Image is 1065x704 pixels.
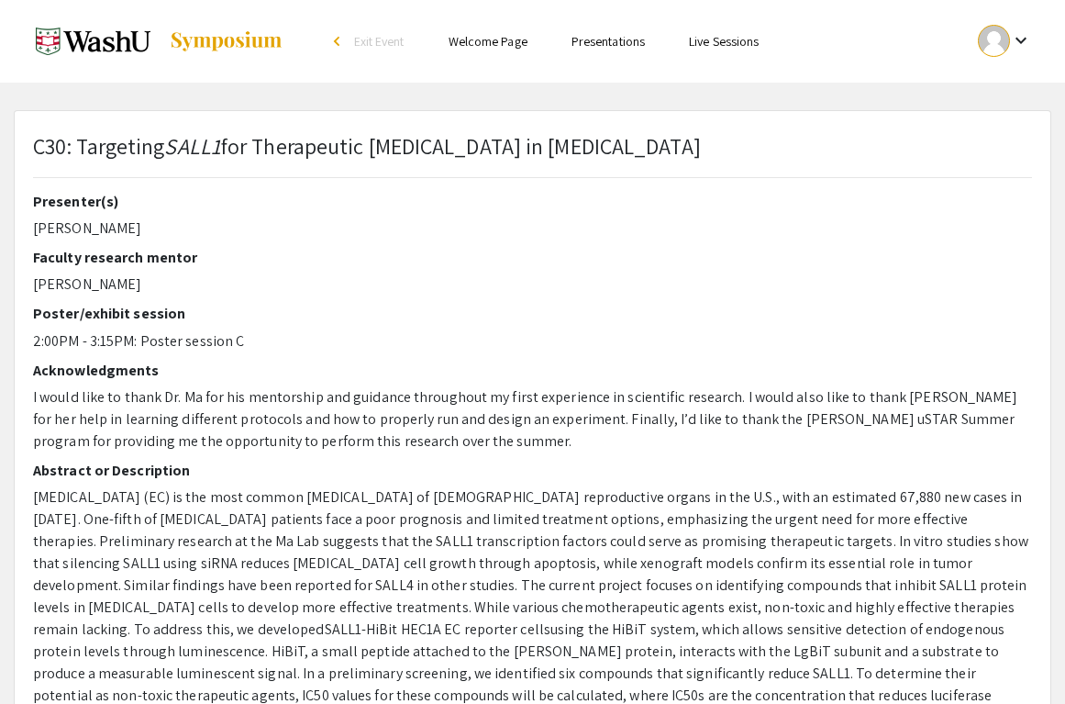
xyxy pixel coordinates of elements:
span: SALL1-HiBit HEC1A EC reporter cells [325,620,551,639]
a: Spring 2025 Undergraduate Research Symposium [14,18,283,64]
h2: Abstract or Description [33,462,1032,479]
h2: Presenter(s) [33,193,1032,210]
h2: Faculty research mentor [33,249,1032,266]
p: [PERSON_NAME] [33,274,1032,296]
span: [MEDICAL_DATA] (EC) is the most common [MEDICAL_DATA] of [DEMOGRAPHIC_DATA] reproductive organs i... [33,487,1028,639]
a: Presentations [571,33,645,50]
a: Live Sessions [689,33,759,50]
h2: Acknowledgments [33,362,1032,379]
img: Spring 2025 Undergraduate Research Symposium [36,18,150,64]
div: arrow_back_ios [334,36,345,47]
span: Exit Event [354,33,405,50]
mat-icon: Expand account dropdown [1010,29,1032,51]
em: SALL1 [164,131,221,161]
a: Welcome Page [449,33,527,50]
p: I would like to thank Dr. Ma for his mentorship and guidance throughout my first experience in sc... [33,386,1032,453]
p: [PERSON_NAME] [33,218,1032,240]
button: Expand account dropdown [959,20,1051,61]
p: C30: Targeting for Therapeutic [MEDICAL_DATA] in [MEDICAL_DATA] [33,129,701,162]
img: Symposium by ForagerOne [169,30,283,52]
iframe: Chat [14,621,78,690]
h2: Poster/exhibit session [33,305,1032,322]
p: 2:00PM - 3:15PM: Poster session C [33,330,1032,352]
